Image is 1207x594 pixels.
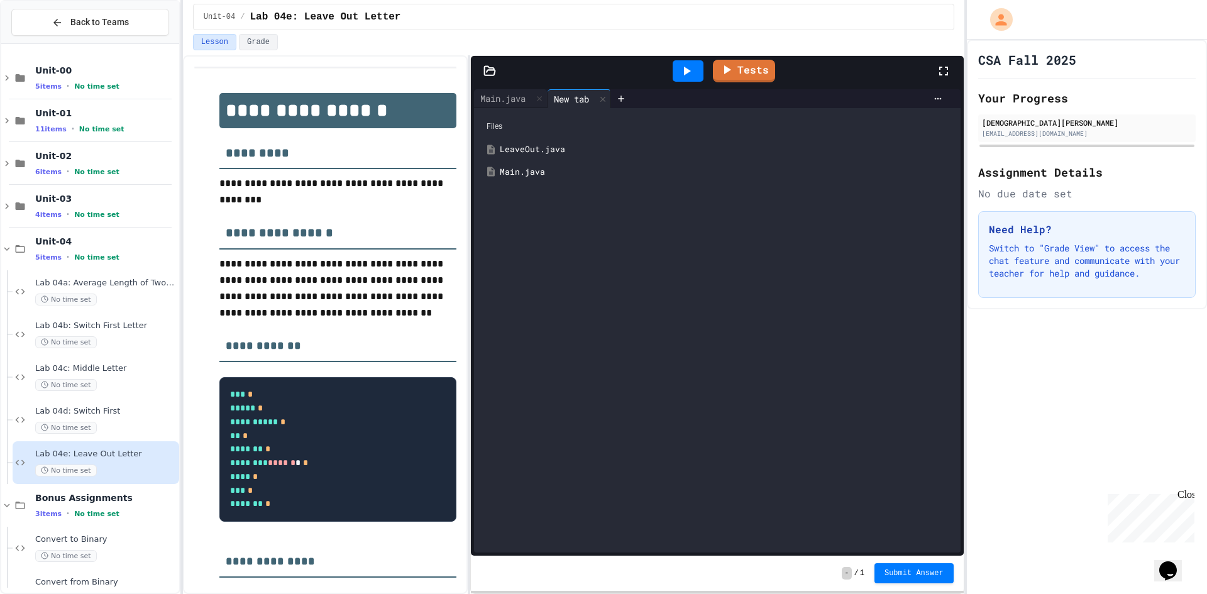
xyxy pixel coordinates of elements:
[978,51,1076,69] h1: CSA Fall 2025
[885,568,944,578] span: Submit Answer
[35,211,62,219] span: 4 items
[500,166,952,179] div: Main.java
[35,125,67,133] span: 11 items
[5,5,87,80] div: Chat with us now!Close
[67,252,69,262] span: •
[35,321,177,331] span: Lab 04b: Switch First Letter
[854,568,859,578] span: /
[74,253,119,261] span: No time set
[70,16,129,29] span: Back to Teams
[35,150,177,162] span: Unit-02
[989,222,1185,237] h3: Need Help?
[79,125,124,133] span: No time set
[977,5,1016,34] div: My Account
[480,114,954,138] div: Files
[35,422,97,434] span: No time set
[874,563,954,583] button: Submit Answer
[11,9,169,36] button: Back to Teams
[67,209,69,219] span: •
[35,577,177,588] span: Convert from Binary
[35,534,177,545] span: Convert to Binary
[500,143,952,156] div: LeaveOut.java
[74,211,119,219] span: No time set
[67,167,69,177] span: •
[35,65,177,76] span: Unit-00
[35,193,177,204] span: Unit-03
[72,124,74,134] span: •
[74,82,119,91] span: No time set
[548,92,595,106] div: New tab
[74,168,119,176] span: No time set
[204,12,235,22] span: Unit-04
[35,465,97,476] span: No time set
[982,129,1192,138] div: [EMAIL_ADDRESS][DOMAIN_NAME]
[35,107,177,119] span: Unit-01
[240,12,245,22] span: /
[35,510,62,518] span: 3 items
[982,117,1192,128] div: [DEMOGRAPHIC_DATA][PERSON_NAME]
[35,236,177,247] span: Unit-04
[35,406,177,417] span: Lab 04d: Switch First
[713,60,775,82] a: Tests
[978,89,1196,107] h2: Your Progress
[35,492,177,503] span: Bonus Assignments
[842,567,851,580] span: -
[67,509,69,519] span: •
[35,278,177,289] span: Lab 04a: Average Length of Two Strings
[35,253,62,261] span: 5 items
[193,34,236,50] button: Lesson
[1103,489,1194,542] iframe: chat widget
[35,550,97,562] span: No time set
[35,336,97,348] span: No time set
[67,81,69,91] span: •
[978,163,1196,181] h2: Assignment Details
[35,168,62,176] span: 6 items
[860,568,864,578] span: 1
[35,294,97,305] span: No time set
[250,9,400,25] span: Lab 04e: Leave Out Letter
[989,242,1185,280] p: Switch to "Grade View" to access the chat feature and communicate with your teacher for help and ...
[74,510,119,518] span: No time set
[548,89,611,108] div: New tab
[978,186,1196,201] div: No due date set
[474,92,532,105] div: Main.java
[239,34,278,50] button: Grade
[35,379,97,391] span: No time set
[35,363,177,374] span: Lab 04c: Middle Letter
[35,449,177,459] span: Lab 04e: Leave Out Letter
[474,89,548,108] div: Main.java
[35,82,62,91] span: 5 items
[1154,544,1194,581] iframe: chat widget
